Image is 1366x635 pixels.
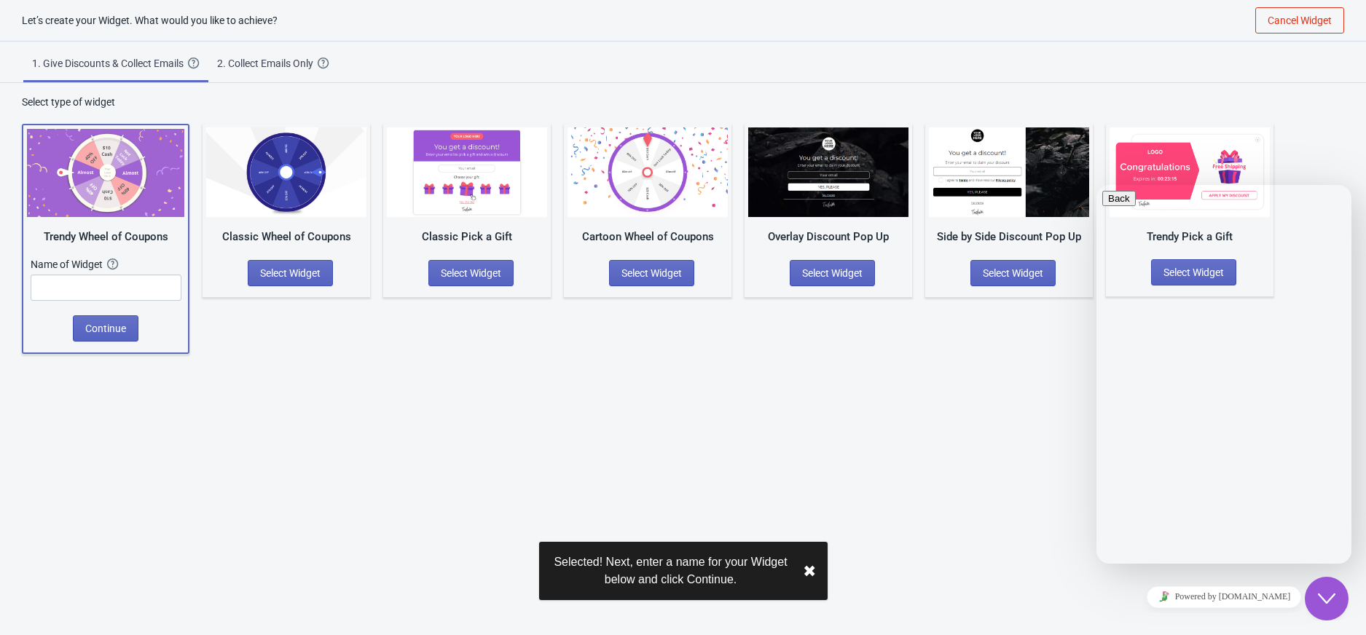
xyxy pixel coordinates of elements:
div: Classic Wheel of Coupons [206,229,366,245]
button: Select Widget [428,260,514,286]
div: Trendy Wheel of Coupons [27,229,184,245]
img: gift_game_v2.jpg [1110,127,1270,217]
button: Continue [73,315,138,342]
iframe: chat widget [1096,580,1351,613]
div: Classic Pick a Gift [387,229,547,245]
button: close [803,562,816,580]
span: Select Widget [802,267,863,279]
img: gift_game.jpg [387,127,547,217]
button: Select Widget [248,260,333,286]
button: Cancel Widget [1255,7,1344,33]
img: classic_game.jpg [206,127,366,217]
iframe: chat widget [1305,577,1351,620]
div: Select type of widget [22,95,1344,109]
span: Continue [85,323,126,334]
button: Select Widget [790,260,875,286]
span: Select Widget [260,267,321,279]
span: Select Widget [621,267,682,279]
span: Cancel Widget [1268,15,1332,26]
div: 1. Give Discounts & Collect Emails [32,56,188,71]
img: trendy_game.png [27,129,184,217]
button: Select Widget [970,260,1056,286]
div: 2. Collect Emails Only [217,56,318,71]
img: regular_popup.jpg [929,127,1089,217]
span: Select Widget [983,267,1043,279]
img: full_screen_popup.jpg [748,127,908,217]
img: cartoon_game.jpg [568,127,728,217]
div: Name of Widget [31,257,107,272]
div: Overlay Discount Pop Up [748,229,908,245]
span: Select Widget [441,267,501,279]
button: Select Widget [609,260,694,286]
div: Cartoon Wheel of Coupons [568,229,728,245]
div: Side by Side Discount Pop Up [929,229,1089,245]
div: Selected! Next, enter a name for your Widget below and click Continue. [551,553,791,588]
iframe: chat widget [1096,185,1351,564]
